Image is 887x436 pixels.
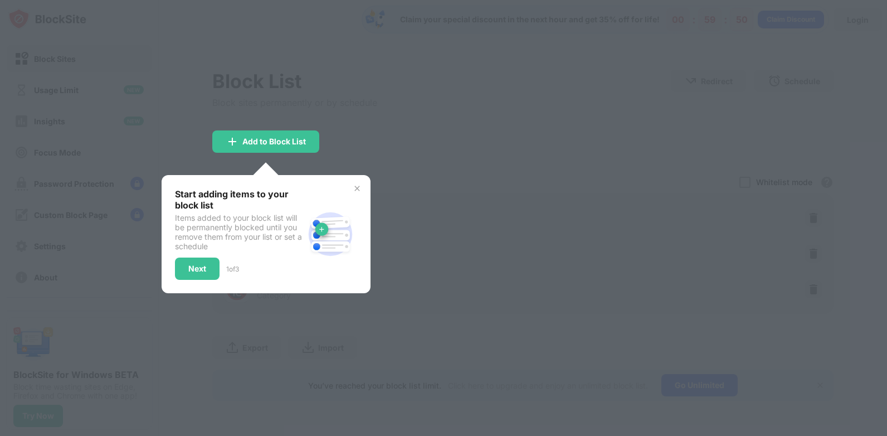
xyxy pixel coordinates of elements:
[304,207,357,261] img: block-site.svg
[188,264,206,273] div: Next
[353,184,362,193] img: x-button.svg
[175,188,304,211] div: Start adding items to your block list
[175,213,304,251] div: Items added to your block list will be permanently blocked until you remove them from your list o...
[226,265,239,273] div: 1 of 3
[242,137,306,146] div: Add to Block List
